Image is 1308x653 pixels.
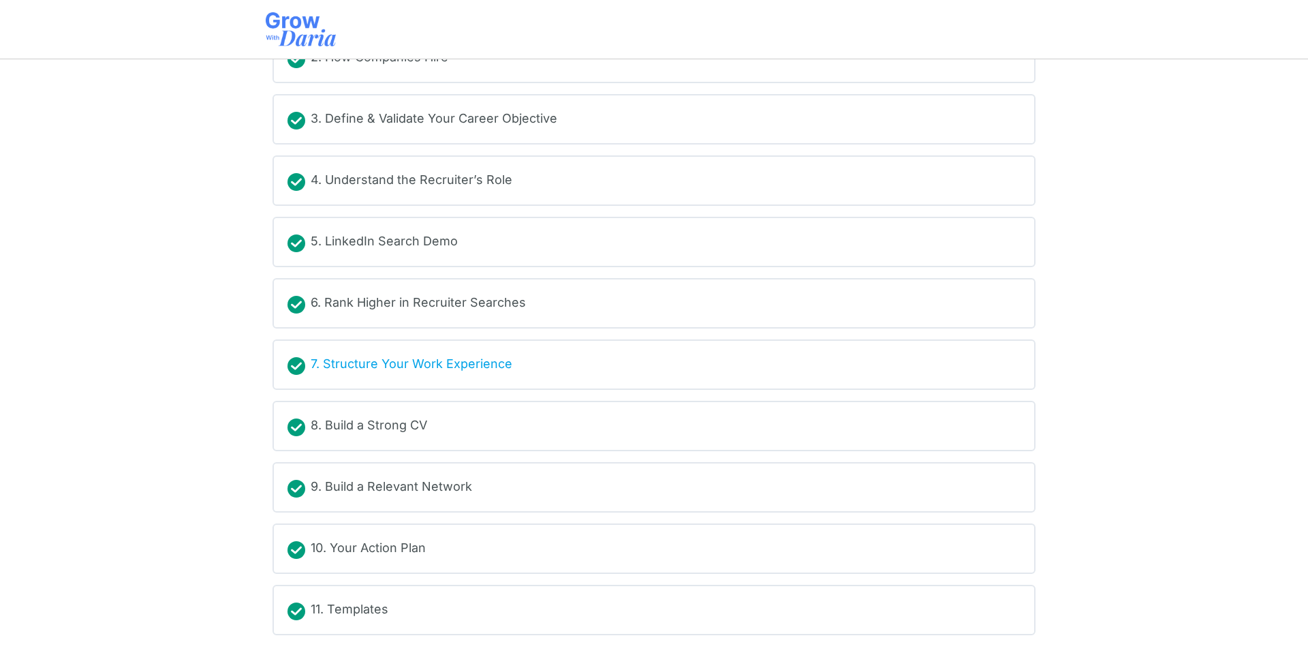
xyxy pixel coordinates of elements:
[311,538,426,559] div: 10. Your Action Plan
[287,357,305,375] div: Completed
[287,416,1021,436] a: Completed 8. Build a Strong CV
[287,109,1021,130] a: Completed 3. Define & Validate Your Career Objective
[311,232,458,252] div: 5. LinkedIn Search Demo
[287,603,305,620] div: Completed
[287,477,1021,498] a: Completed 9. Build a Relevant Network
[311,600,388,620] div: 11. Templates
[287,600,1021,620] a: Completed 11. Templates
[311,416,427,436] div: 8. Build a Strong CV
[311,109,557,130] div: 3. Define & Validate Your Career Objective
[311,293,526,314] div: 6. Rank Higher in Recruiter Searches
[287,232,1021,252] a: Completed 5. LinkedIn Search Demo
[287,538,1021,559] a: Completed 10. Your Action Plan
[287,419,305,436] div: Completed
[287,234,305,252] div: Completed
[287,480,305,498] div: Completed
[287,293,1021,314] a: Completed 6. Rank Higher in Recruiter Searches
[287,541,305,559] div: Completed
[311,170,512,191] div: 4. Understand the Recruiter’s Role
[287,173,305,191] div: Completed
[287,296,305,314] div: Completed
[287,112,305,130] div: Completed
[311,477,472,498] div: 9. Build a Relevant Network
[311,354,512,375] div: 7. Structure Your Work Experience
[287,170,1021,191] a: Completed 4. Understand the Recruiter’s Role
[287,354,1021,375] a: Completed 7. Structure Your Work Experience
